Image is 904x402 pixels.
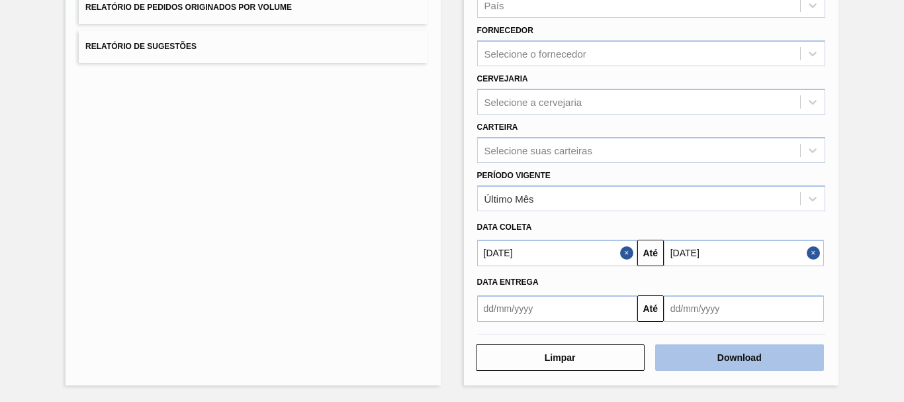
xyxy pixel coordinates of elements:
button: Close [807,240,824,266]
label: Carteira [477,123,518,132]
button: Relatório de Sugestões [79,30,427,63]
input: dd/mm/yyyy [477,295,637,322]
div: Último Mês [484,193,534,204]
div: Selecione a cervejaria [484,96,582,107]
span: Data coleta [477,223,532,232]
button: Até [637,240,664,266]
span: Relatório de Sugestões [85,42,197,51]
span: Relatório de Pedidos Originados por Volume [85,3,292,12]
label: Fornecedor [477,26,533,35]
button: Até [637,295,664,322]
span: Data entrega [477,277,539,287]
input: dd/mm/yyyy [477,240,637,266]
label: Cervejaria [477,74,528,83]
button: Download [655,344,824,371]
button: Close [620,240,637,266]
input: dd/mm/yyyy [664,295,824,322]
label: Período Vigente [477,171,551,180]
button: Limpar [476,344,645,371]
input: dd/mm/yyyy [664,240,824,266]
div: Selecione o fornecedor [484,48,586,60]
div: Selecione suas carteiras [484,144,592,156]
